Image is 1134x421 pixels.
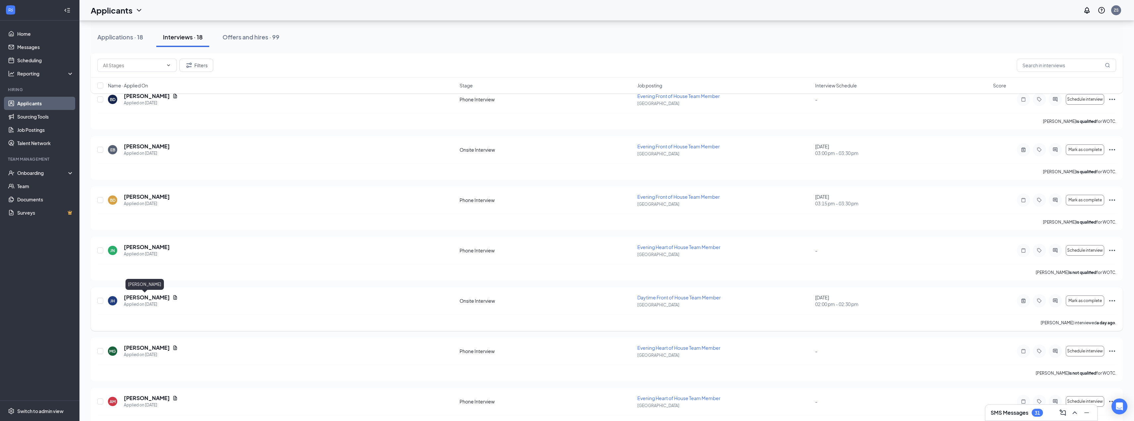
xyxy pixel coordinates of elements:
svg: UserCheck [8,170,15,176]
div: Team Management [8,156,73,162]
span: Score [993,82,1006,89]
div: Applications · 18 [97,33,143,41]
p: [PERSON_NAME] interviewed . [1041,320,1116,326]
span: 03:00 pm - 03:30 pm [815,150,989,156]
a: Sourcing Tools [17,110,74,123]
svg: ActiveChat [1051,348,1059,354]
div: Applied on [DATE] [124,150,170,157]
p: [PERSON_NAME] for WOTC. [1043,119,1116,124]
h1: Applicants [91,5,132,16]
b: is qualified [1076,119,1096,124]
p: [GEOGRAPHIC_DATA] [637,201,811,207]
span: Interview Schedule [815,82,857,89]
svg: ActiveChat [1051,197,1059,203]
div: Interviews · 18 [163,33,203,41]
a: Job Postings [17,123,74,136]
div: Reporting [17,70,74,77]
a: Messages [17,40,74,54]
svg: Minimize [1083,409,1091,417]
p: [GEOGRAPHIC_DATA] [637,252,811,257]
span: Schedule interview [1067,248,1103,253]
svg: Ellipses [1108,196,1116,204]
span: Stage [460,82,473,89]
div: Applied on [DATE] [124,351,178,358]
div: ZS [1114,7,1119,13]
svg: Ellipses [1108,146,1116,154]
span: Schedule interview [1067,349,1103,353]
div: EB [110,147,115,153]
h3: SMS Messages [991,409,1028,416]
a: Home [17,27,74,40]
svg: ChevronDown [166,63,171,68]
a: Talent Network [17,136,74,150]
span: Daytime Front of House Team Member [637,294,721,300]
a: Applicants [17,97,74,110]
button: Minimize [1081,407,1092,418]
div: [DATE] [815,193,989,207]
div: Open Intercom Messenger [1111,398,1127,414]
svg: Document [173,345,178,350]
button: Schedule interview [1066,346,1104,356]
b: is not qualified [1069,270,1096,275]
div: [PERSON_NAME] [125,279,164,290]
p: [GEOGRAPHIC_DATA] [637,403,811,408]
div: BD [110,197,116,203]
input: All Stages [103,62,163,69]
svg: ChevronUp [1071,409,1079,417]
span: - [815,247,817,253]
a: Scheduling [17,54,74,67]
div: Switch to admin view [17,408,64,414]
p: [GEOGRAPHIC_DATA] [637,352,811,358]
button: Mark as complete [1066,195,1104,205]
svg: Tag [1035,248,1043,253]
p: [PERSON_NAME] for WOTC. [1043,219,1116,225]
svg: Analysis [8,70,15,77]
p: [GEOGRAPHIC_DATA] [637,302,811,308]
div: 31 [1035,410,1040,416]
div: Onboarding [17,170,68,176]
svg: QuestionInfo [1098,6,1106,14]
span: Evening Heart of House Team Member [637,345,720,351]
b: is qualified [1076,220,1096,225]
p: [PERSON_NAME] for WOTC. [1043,169,1116,175]
span: Evening Heart of House Team Member [637,395,720,401]
svg: Note [1019,348,1027,354]
div: [DATE] [815,143,989,156]
svg: Collapse [64,7,71,14]
span: 02:00 pm - 02:30 pm [815,301,989,307]
h5: [PERSON_NAME] [124,143,170,150]
a: SurveysCrown [17,206,74,219]
svg: ActiveChat [1051,147,1059,152]
div: Applied on [DATE] [124,301,178,308]
h5: [PERSON_NAME] [124,395,170,402]
div: Phone Interview [460,348,633,354]
button: Filter Filters [179,59,213,72]
span: Job posting [637,82,662,89]
a: Team [17,180,74,193]
svg: ChevronDown [135,6,143,14]
svg: Document [173,295,178,300]
svg: ComposeMessage [1059,409,1067,417]
svg: Ellipses [1108,347,1116,355]
button: Schedule interview [1066,245,1104,256]
svg: Note [1019,399,1027,404]
div: AM [110,399,116,404]
svg: Notifications [1083,6,1091,14]
svg: ActiveChat [1051,298,1059,303]
a: Documents [17,193,74,206]
h5: [PERSON_NAME] [124,294,170,301]
div: MG [109,348,116,354]
svg: ActiveNote [1019,147,1027,152]
button: ComposeMessage [1058,407,1068,418]
div: JH [110,298,115,304]
div: Phone Interview [460,247,633,254]
svg: MagnifyingGlass [1105,63,1110,68]
h5: [PERSON_NAME] [124,344,170,351]
span: 03:15 pm - 03:30 pm [815,200,989,207]
svg: ActiveNote [1019,298,1027,303]
svg: Tag [1035,399,1043,404]
svg: Tag [1035,298,1043,303]
div: Onsite Interview [460,297,633,304]
p: [PERSON_NAME] for WOTC. [1036,370,1116,376]
svg: Ellipses [1108,297,1116,305]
